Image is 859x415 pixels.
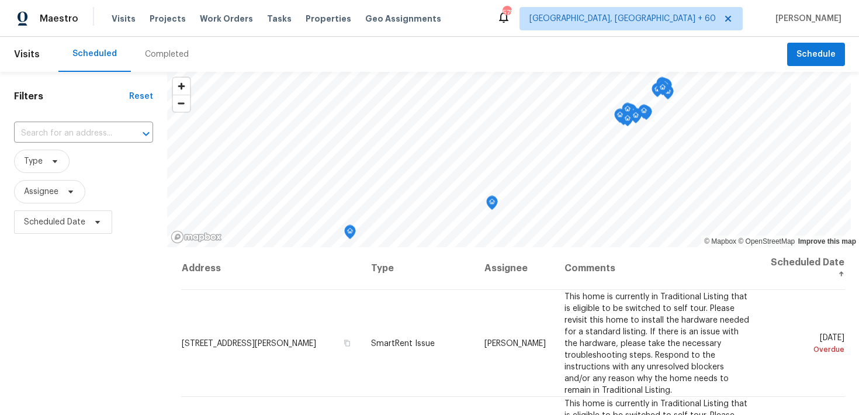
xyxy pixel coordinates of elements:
span: Schedule [796,47,836,62]
span: [PERSON_NAME] [484,339,546,347]
div: Map marker [640,106,652,124]
div: Map marker [656,77,668,95]
span: [STREET_ADDRESS][PERSON_NAME] [182,339,316,347]
a: Improve this map [798,237,856,245]
div: Overdue [769,343,844,355]
span: This home is currently in Traditional Listing that is eligible to be switched to self tour. Pleas... [564,292,749,394]
span: Work Orders [200,13,253,25]
div: Map marker [659,78,671,96]
div: Scheduled [72,48,117,60]
div: Completed [145,49,189,60]
div: Map marker [638,105,650,123]
span: Visits [112,13,136,25]
div: Map marker [622,103,633,121]
div: Map marker [344,225,356,243]
a: Mapbox homepage [171,230,222,244]
div: Reset [129,91,153,102]
h1: Filters [14,91,129,102]
input: Search for an address... [14,124,120,143]
div: Map marker [662,85,674,103]
span: Geo Assignments [365,13,441,25]
canvas: Map [167,72,851,247]
span: Visits [14,41,40,67]
div: Map marker [622,112,633,130]
div: Map marker [660,79,672,97]
button: Zoom out [173,95,190,112]
span: Tasks [267,15,292,23]
span: Maestro [40,13,78,25]
span: Scheduled Date [24,216,85,228]
span: Type [24,155,43,167]
button: Open [138,126,154,142]
button: Schedule [787,43,845,67]
div: Map marker [652,83,663,101]
span: Projects [150,13,186,25]
button: Zoom in [173,78,190,95]
th: Address [181,247,362,290]
a: OpenStreetMap [738,237,795,245]
span: Assignee [24,186,58,198]
th: Comments [555,247,760,290]
th: Scheduled Date ↑ [760,247,845,290]
div: 575 [503,7,511,19]
div: Map marker [657,81,669,99]
div: Map marker [614,109,626,127]
span: [DATE] [769,333,844,355]
div: Map marker [630,109,642,127]
th: Type [362,247,475,290]
button: Copy Address [342,337,352,348]
span: Properties [306,13,351,25]
span: SmartRent Issue [371,339,435,347]
span: [GEOGRAPHIC_DATA], [GEOGRAPHIC_DATA] + 60 [529,13,716,25]
a: Mapbox [704,237,736,245]
th: Assignee [475,247,555,290]
div: Map marker [625,104,637,122]
div: Map marker [486,196,498,214]
span: [PERSON_NAME] [771,13,841,25]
